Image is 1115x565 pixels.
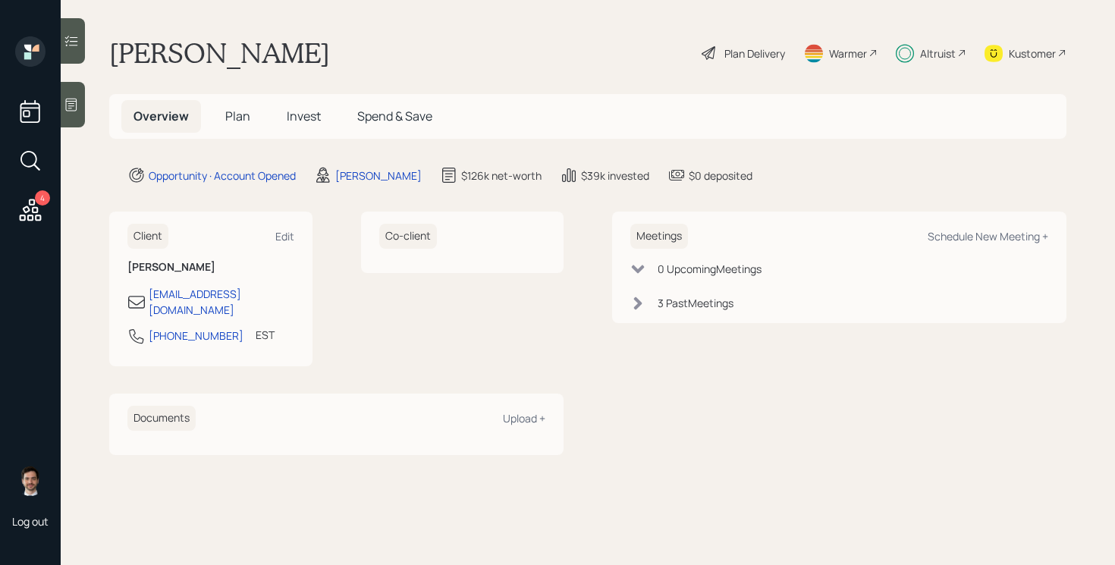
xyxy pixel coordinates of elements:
div: Plan Delivery [724,46,785,61]
div: Edit [275,229,294,243]
div: Kustomer [1009,46,1056,61]
span: Spend & Save [357,108,432,124]
div: $39k invested [581,168,649,184]
h6: Meetings [630,224,688,249]
h6: Client [127,224,168,249]
div: [PHONE_NUMBER] [149,328,243,344]
h6: Documents [127,406,196,431]
div: 4 [35,190,50,206]
div: Schedule New Meeting + [928,229,1048,243]
div: 0 Upcoming Meeting s [658,261,762,277]
div: 3 Past Meeting s [658,295,733,311]
div: Opportunity · Account Opened [149,168,296,184]
span: Overview [133,108,189,124]
div: Log out [12,514,49,529]
div: Warmer [829,46,867,61]
h6: Co-client [379,224,437,249]
div: Upload + [503,411,545,425]
div: EST [256,327,275,343]
img: jonah-coleman-headshot.png [15,466,46,496]
span: Invest [287,108,321,124]
h6: [PERSON_NAME] [127,261,294,274]
div: $126k net-worth [461,168,542,184]
div: [PERSON_NAME] [335,168,422,184]
div: Altruist [920,46,956,61]
h1: [PERSON_NAME] [109,36,330,70]
div: [EMAIL_ADDRESS][DOMAIN_NAME] [149,286,294,318]
div: $0 deposited [689,168,752,184]
span: Plan [225,108,250,124]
